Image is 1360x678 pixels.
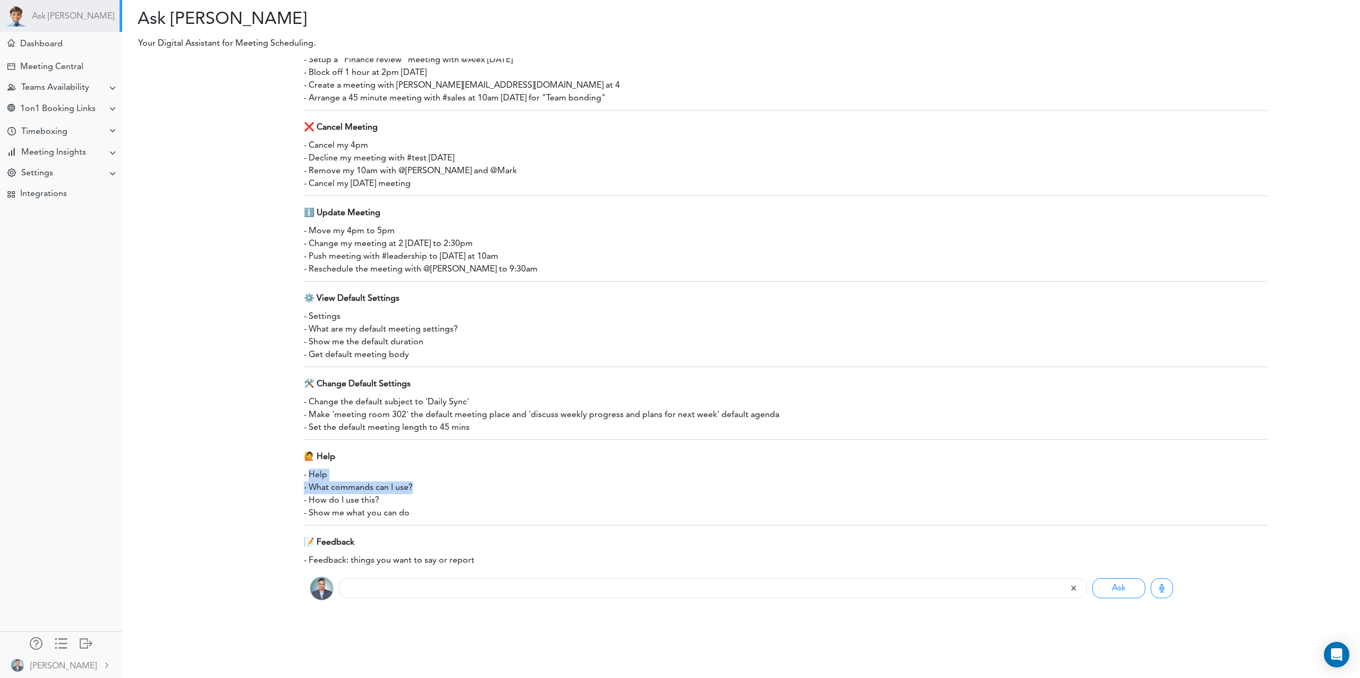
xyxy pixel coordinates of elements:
div: - Push meeting with #leadership to [DATE] at 10am [304,250,1267,263]
div: - Setup a "Finance review" meeting with @Alex [DATE] [304,54,1267,66]
button: Ask [1092,578,1145,598]
div: - How do I use this? [304,494,1267,507]
div: - Help [304,469,1267,481]
div: Time Your Goals [7,127,16,137]
p: Your Digital Assistant for Meeting Scheduling. [131,37,997,50]
div: - Arrange a 45 minute meeting with #sales at 10am [DATE] for "Team bonding" [304,92,1267,105]
div: - Show me what you can do [304,507,1267,520]
div: - Cancel my 4pm [304,139,1267,152]
div: Meeting Central [20,62,83,72]
div: ⚙️ View Default Settings [304,287,1267,310]
div: 1on1 Booking Links [20,104,96,114]
div: Meeting Insights [21,148,86,158]
div: Manage Members and Externals [30,637,42,648]
div: - What are my default meeting settings? [304,323,1267,336]
div: Meeting Dashboard [7,39,15,47]
div: - Set the default meeting length to 45 mins [304,421,1267,434]
div: Open Intercom Messenger [1324,642,1349,667]
div: ❌ Cancel Meeting [304,116,1267,139]
div: Settings [21,168,53,179]
div: - Remove my 10am with @[PERSON_NAME] and @Mark [304,165,1267,177]
div: [PERSON_NAME] [30,660,97,673]
a: Change side menu [55,637,67,652]
a: Ask [PERSON_NAME] [32,12,114,22]
div: ℹ️ Update Meeting [304,201,1267,225]
div: - Reschedule the meeting with @[PERSON_NAME] to 9:30am [304,263,1267,276]
div: TEAMCAL AI Workflow Apps [7,191,15,198]
div: Log out [80,637,92,648]
div: - Cancel my [DATE] meeting [304,177,1267,190]
div: Show only icons [55,637,67,648]
img: Powered by TEAMCAL AI [5,5,27,27]
div: 📝 Feedback [304,531,1267,554]
div: Integrations [20,189,67,199]
img: BWv8PPf8N0ctf3JvtTlAAAAAASUVORK5CYII= [310,577,334,600]
div: - Show me the default duration [304,336,1267,349]
a: [PERSON_NAME] [1,653,121,677]
div: - Change my meeting at 2 [DATE] to 2:30pm [304,238,1267,250]
div: - Move my 4pm to 5pm [304,225,1267,238]
div: Create Meeting [7,63,15,70]
div: - Get default meeting body [304,349,1267,361]
div: 🛠️ Change Default Settings [304,372,1267,396]
div: Share Meeting Link [7,104,15,114]
div: 🙋 Help [304,445,1267,469]
div: - Feedback: things you want to say or report [304,554,1267,567]
h2: Ask [PERSON_NAME] [130,10,733,30]
div: - What commands can I use? [304,481,1267,494]
div: - Block off 1 hour at 2pm [DATE] [304,66,1267,79]
a: Manage Members and Externals [30,637,42,652]
div: Timeboxing [21,127,67,137]
div: - Change the default subject to 'Daily Sync' [304,396,1267,409]
div: - Decline my meeting with #test [DATE] [304,152,1267,165]
div: - Make 'meeting room 302' the default meeting place and 'discuss weekly progress and plans for ne... [304,409,1267,421]
div: Dashboard [20,39,63,49]
div: Teams Availability [21,83,89,93]
div: - Create a meeting with [PERSON_NAME][EMAIL_ADDRESS][DOMAIN_NAME] at 4 [304,79,1267,92]
div: - Settings [304,310,1267,323]
img: BWv8PPf8N0ctf3JvtTlAAAAAASUVORK5CYII= [11,659,24,672]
